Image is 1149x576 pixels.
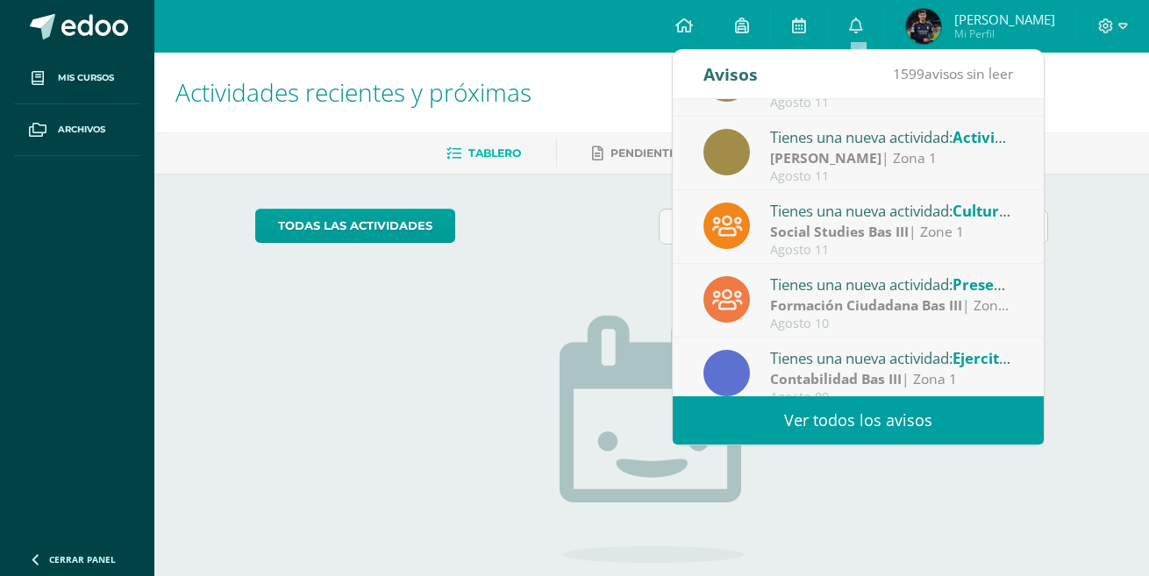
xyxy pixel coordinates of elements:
div: | Zone 1 [770,222,1014,242]
span: Tablero [468,146,521,160]
div: Agosto 09 [770,390,1014,405]
div: Agosto 11 [770,243,1014,258]
span: Ejercitación 01Z1 [953,348,1077,368]
a: Tablero [446,139,521,167]
span: Actividad 1 [953,127,1035,147]
strong: Contabilidad Bas III [770,369,902,388]
a: Archivos [14,104,140,156]
a: Mis cursos [14,53,140,104]
input: Busca una actividad próxima aquí... [660,210,1048,244]
div: Avisos [703,50,758,98]
div: Agosto 11 [770,169,1014,184]
strong: Social Studies Bas III [770,222,909,241]
div: | Zona 1 [770,148,1014,168]
span: 1599 [893,64,924,83]
div: | Zona 1 [770,369,1014,389]
a: Ver todos los avisos [673,396,1044,444]
span: Pendientes de entrega [610,146,760,160]
a: Pendientes de entrega [592,139,760,167]
div: Tienes una nueva actividad: [770,199,1014,222]
a: todas las Actividades [255,209,455,243]
div: Agosto 11 [770,96,1014,110]
div: Tienes una nueva actividad: [770,273,1014,295]
strong: [PERSON_NAME] [770,148,881,167]
span: Cerrar panel [49,553,116,565]
span: avisos sin leer [893,64,1013,83]
img: no_activities.png [560,316,744,563]
div: Tienes una nueva actividad: [770,125,1014,148]
span: [PERSON_NAME] [954,11,1055,28]
span: Actividades recientes y próximas [175,75,532,109]
div: | Zona 1 40 puntos [770,295,1014,316]
div: Agosto 10 [770,316,1014,331]
strong: Formación Ciudadana Bas III [770,295,962,315]
span: Mi Perfil [954,26,1055,41]
span: Mis cursos [58,71,114,85]
div: Tienes una nueva actividad: [770,346,1014,369]
span: Archivos [58,123,105,137]
img: a65422c92628302c9dd10201bcb39319.png [906,9,941,44]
